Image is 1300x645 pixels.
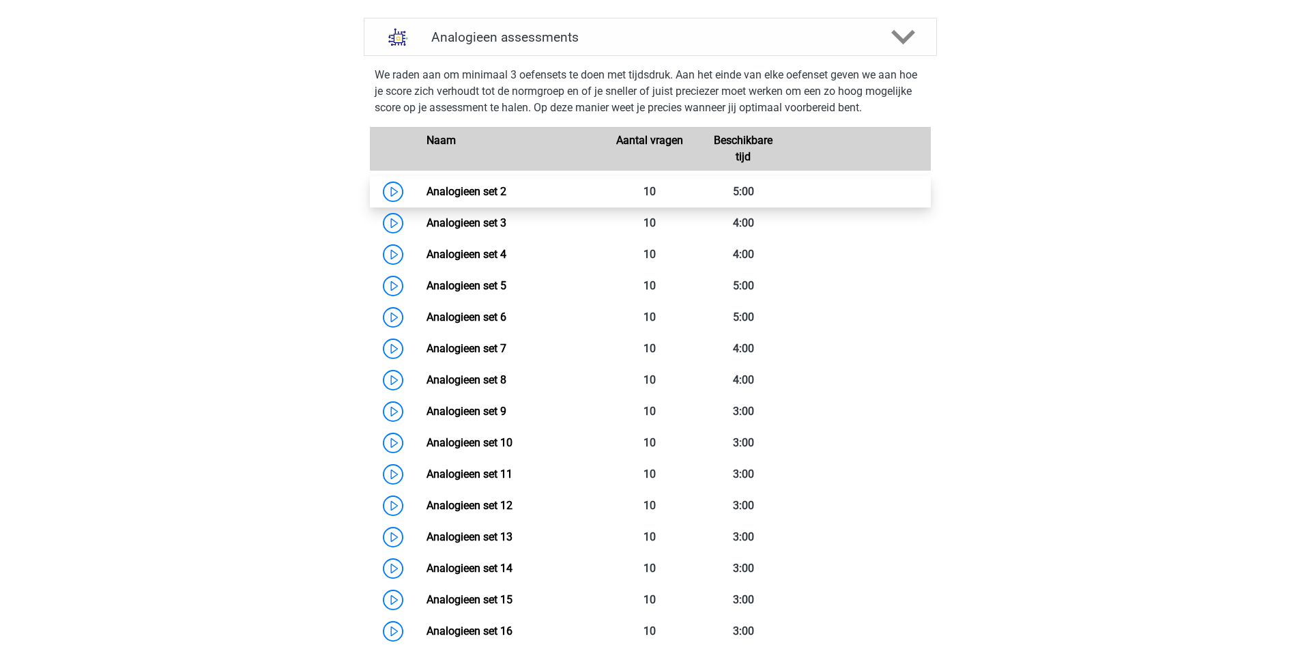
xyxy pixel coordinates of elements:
[697,132,790,165] div: Beschikbare tijd
[427,216,506,229] a: Analogieen set 3
[427,342,506,355] a: Analogieen set 7
[427,311,506,324] a: Analogieen set 6
[427,625,512,637] a: Analogieen set 16
[381,20,416,55] img: analogieen assessments
[427,279,506,292] a: Analogieen set 5
[427,436,512,449] a: Analogieen set 10
[427,185,506,198] a: Analogieen set 2
[427,468,512,481] a: Analogieen set 11
[431,29,869,45] h4: Analogieen assessments
[427,248,506,261] a: Analogieen set 4
[427,530,512,543] a: Analogieen set 13
[358,18,942,56] a: assessments Analogieen assessments
[427,499,512,512] a: Analogieen set 12
[427,405,506,418] a: Analogieen set 9
[375,67,926,116] p: We raden aan om minimaal 3 oefensets te doen met tijdsdruk. Aan het einde van elke oefenset geven...
[416,132,603,165] div: Naam
[427,593,512,606] a: Analogieen set 15
[427,373,506,386] a: Analogieen set 8
[603,132,697,165] div: Aantal vragen
[427,562,512,575] a: Analogieen set 14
